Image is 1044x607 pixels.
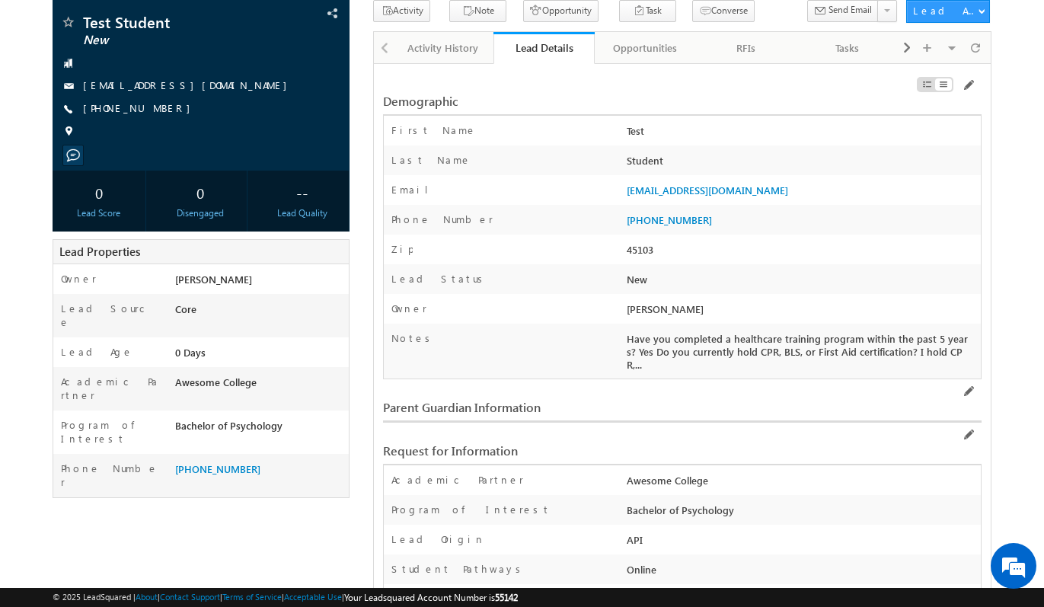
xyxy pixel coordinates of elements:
[913,4,978,18] div: Lead Actions
[391,123,477,137] label: First Name
[383,401,777,414] div: Parent Guardian Information
[259,206,344,220] div: Lead Quality
[160,592,220,602] a: Contact Support
[828,3,872,17] span: Send Email
[61,345,133,359] label: Lead Age
[83,101,198,114] a: [PHONE_NUMBER]
[391,242,413,256] label: Zip
[623,153,981,174] div: Student
[623,123,981,145] div: Test
[595,32,696,64] a: Opportunities
[61,462,161,489] label: Phone Number
[158,178,243,206] div: 0
[383,444,777,458] div: Request for Information
[623,242,981,264] div: 45103
[627,302,704,315] span: [PERSON_NAME]
[56,206,142,220] div: Lead Score
[391,212,493,226] label: Phone Number
[175,273,252,286] span: [PERSON_NAME]
[171,345,349,366] div: 0 Days
[405,39,480,57] div: Activity History
[696,32,797,64] a: RFIs
[797,32,899,64] a: Tasks
[158,206,243,220] div: Disengaged
[627,332,968,371] span: Have you completed a healthcare training program within the past 5 years? Yes Do you currently ho...
[259,178,344,206] div: --
[83,78,295,91] a: [EMAIL_ADDRESS][DOMAIN_NAME]
[53,590,518,605] span: © 2025 LeadSquared | | | | |
[391,331,436,345] label: Notes
[391,562,526,576] label: Student Pathways
[171,375,349,396] div: Awesome College
[56,178,142,206] div: 0
[391,302,427,315] label: Owner
[59,244,140,259] span: Lead Properties
[83,14,267,30] span: Test Student
[171,418,349,439] div: Bachelor of Psychology
[607,39,682,57] div: Opportunities
[623,532,981,554] div: API
[61,272,97,286] label: Owner
[391,183,440,196] label: Email
[493,32,595,64] a: Lead Details
[344,592,518,603] span: Your Leadsquared Account Number is
[495,592,518,603] span: 55142
[627,184,788,196] a: [EMAIL_ADDRESS][DOMAIN_NAME]
[222,592,282,602] a: Terms of Service
[136,592,158,602] a: About
[623,503,981,524] div: Bachelor of Psychology
[623,272,981,293] div: New
[623,562,981,583] div: Online
[284,592,342,602] a: Acceptable Use
[627,213,712,226] a: [PHONE_NUMBER]
[391,503,551,516] label: Program of Interest
[391,153,471,167] label: Last Name
[83,33,267,48] span: New
[393,32,494,64] a: Activity History
[623,473,981,494] div: Awesome College
[171,302,349,323] div: Core
[383,94,777,108] div: Demographic
[708,39,784,57] div: RFIs
[505,40,583,55] div: Lead Details
[809,39,885,57] div: Tasks
[61,302,161,329] label: Lead Source
[391,272,488,286] label: Lead Status
[175,462,260,475] a: [PHONE_NUMBER]
[391,473,524,487] label: Academic Partner
[61,375,161,402] label: Academic Partner
[391,532,485,546] label: Lead Origin
[61,418,161,446] label: Program of Interest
